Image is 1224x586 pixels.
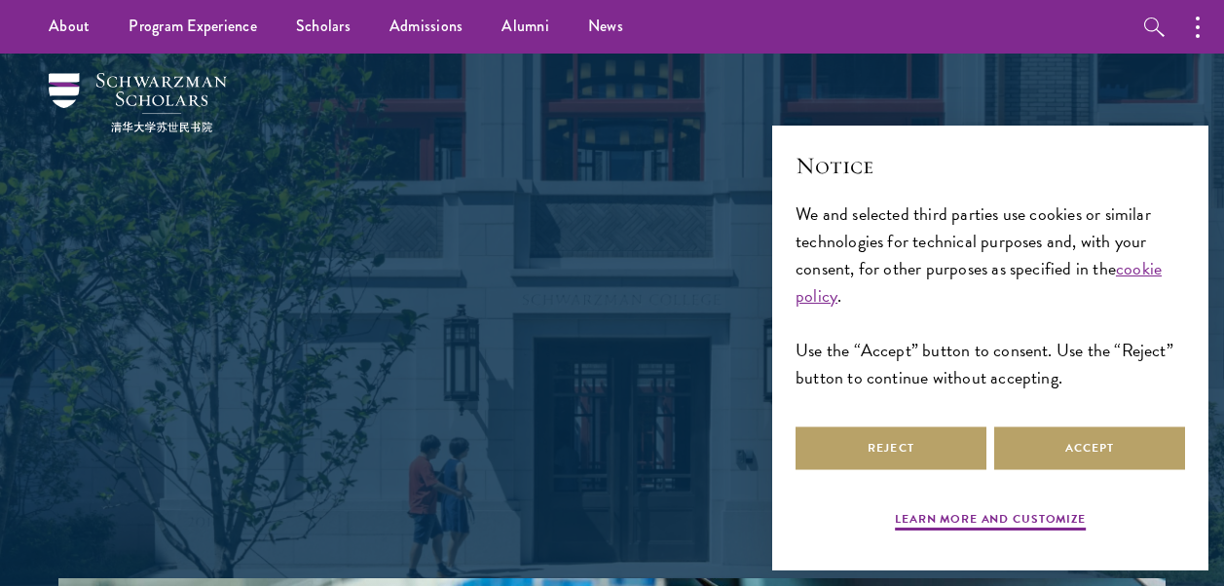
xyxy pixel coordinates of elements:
[796,426,986,470] button: Reject
[796,201,1185,392] div: We and selected third parties use cookies or similar technologies for technical purposes and, wit...
[895,510,1086,533] button: Learn more and customize
[49,73,227,132] img: Schwarzman Scholars
[796,149,1185,182] h2: Notice
[796,255,1162,309] a: cookie policy
[994,426,1185,470] button: Accept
